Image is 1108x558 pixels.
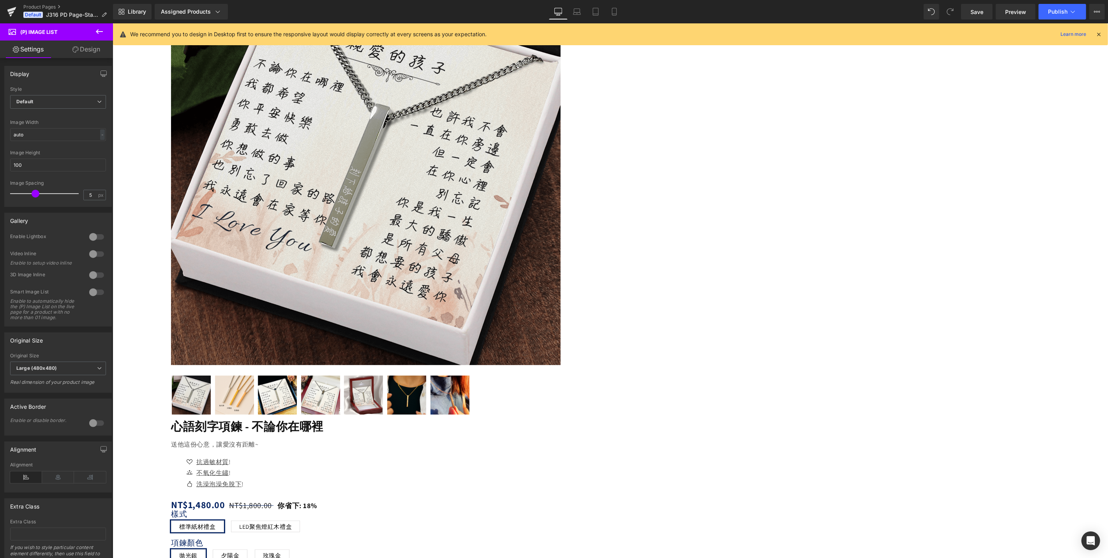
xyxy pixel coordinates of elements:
[924,4,939,19] button: Undo
[128,8,146,15] span: Library
[23,4,113,10] a: Product Pages
[318,352,359,394] a: 心語刻字項鍊 - 不論你在哪裡
[84,434,116,443] u: 抗過敏材質
[10,150,106,155] div: Image Height
[10,87,106,92] div: Style
[16,365,57,371] b: Large (480x480)
[46,12,98,18] span: J316 PD Page-Standard_細部優化_[DATE]
[102,352,141,391] img: 心語刻字項鍊 - 不論你在哪裡
[10,251,81,259] div: Video Inline
[59,352,98,391] img: 心語刻字項鍊 - 不論你在哪裡
[1089,4,1105,19] button: More
[942,4,958,19] button: Redo
[84,457,129,465] u: 洗澡泡澡免脫下
[58,515,526,526] label: 項鍊顏色
[102,352,144,394] a: 心語刻字項鍊 - 不論你在哪裡
[231,352,273,394] a: 心語刻字項鍊 - 不論你在哪裡
[20,29,58,35] span: (P) Image List
[10,353,106,358] div: Original Size
[10,159,106,171] input: auto
[1057,30,1089,39] a: Learn more
[116,477,159,487] span: NT$1,800.00
[113,4,152,19] a: New Library
[67,498,103,509] span: 標準紙材禮盒
[586,4,605,19] a: Tablet
[84,444,131,456] p: !
[10,233,81,242] div: Enable Lightbox
[10,298,80,320] div: Enable to automatically hide the (P) Image List on the live page for a product with no more than ...
[84,456,131,467] p: !
[318,352,357,391] img: 心語刻字項鍊 - 不論你在哪裡
[10,289,81,297] div: Smart Image List
[10,333,43,344] div: Original Size
[275,352,314,391] img: 心語刻字項鍊 - 不論你在哪裡
[191,478,204,487] span: 18%
[10,499,39,510] div: Extra Class
[108,526,127,537] span: 夕陽金
[145,352,184,391] img: 心語刻字項鍊 - 不論你在哪裡
[10,462,106,468] div: Alignment
[150,526,169,537] span: 玫瑰金
[59,352,101,394] a: 心語刻字項鍊 - 不論你在哪裡
[98,192,105,198] span: px
[58,41,115,58] a: Design
[165,478,189,487] span: 你省下:
[10,66,29,77] div: Display
[58,486,526,497] label: 樣式
[10,399,46,410] div: Active Border
[568,4,586,19] a: Laptop
[1039,4,1086,19] button: Publish
[127,498,179,509] span: LED聚焦燈紅木禮盒
[970,8,983,16] span: Save
[1048,9,1067,15] span: Publish
[10,519,106,524] div: Extra Class
[10,418,80,423] div: Enable or disable border.
[231,352,270,391] img: 心語刻字項鍊 - 不論你在哪裡
[996,4,1036,19] a: Preview
[10,442,37,453] div: Alignment
[58,475,113,487] span: NT$1,480.00
[275,352,316,394] a: 心語刻字項鍊 - 不論你在哪裡
[1005,8,1026,16] span: Preview
[189,352,230,394] a: 心語刻字項鍊 - 不論你在哪裡
[10,272,81,280] div: 3D Image Inline
[10,260,80,266] div: Enable to setup video inline
[605,4,624,19] a: Mobile
[549,4,568,19] a: Desktop
[145,352,187,394] a: 心語刻字項鍊 - 不論你在哪裡
[58,394,211,412] a: 心語刻字項鍊 - 不論你在哪裡
[10,379,106,390] div: Real dimension of your product image
[130,30,487,39] p: We recommend you to design in Desktop first to ensure the responsive layout would display correct...
[23,12,43,18] span: Default
[10,128,106,141] input: auto
[161,8,222,16] div: Assigned Products
[16,99,33,104] b: Default
[84,445,116,454] u: 不氧化生鏽
[58,416,526,427] p: 送他這份心意，讓愛沒有距離~
[100,129,105,140] div: -
[84,433,131,445] p: !
[10,120,106,125] div: Image Width
[67,526,85,537] span: 拋光銀
[189,352,228,391] img: 心語刻字項鍊 - 不論你在哪裡
[10,213,28,224] div: Gallery
[10,180,106,186] div: Image Spacing
[1082,532,1100,550] div: Open Intercom Messenger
